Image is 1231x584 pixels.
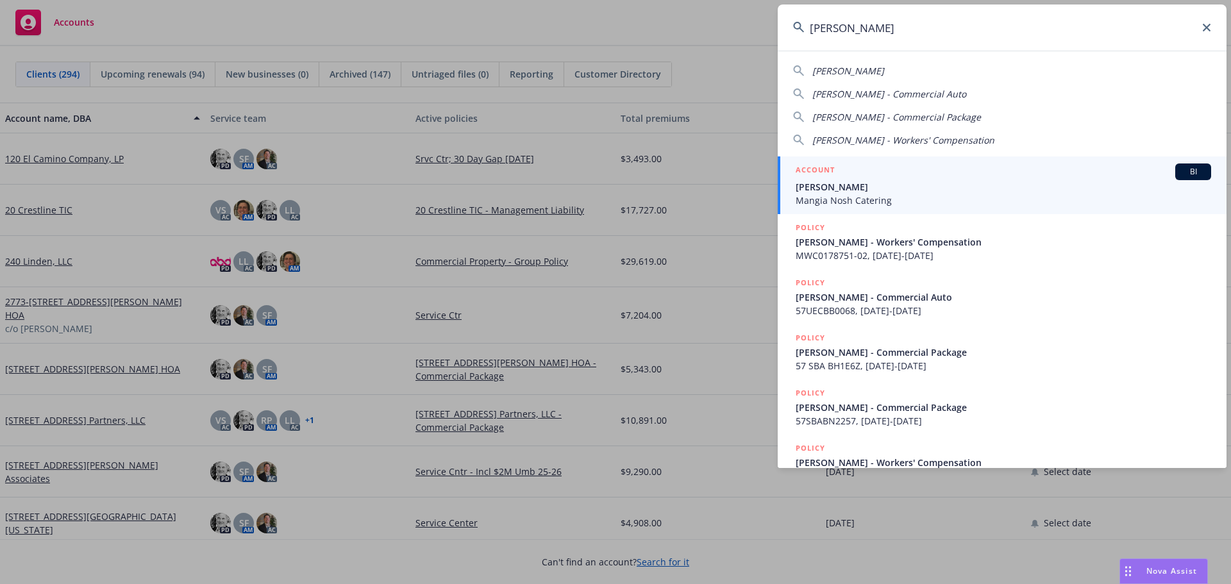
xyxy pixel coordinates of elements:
h5: ACCOUNT [796,163,835,179]
span: 57 SBA BH1E6Z, [DATE]-[DATE] [796,359,1211,372]
span: [PERSON_NAME] - Workers' Compensation [812,134,994,146]
h5: POLICY [796,387,825,399]
span: MWC0178751-02, [DATE]-[DATE] [796,249,1211,262]
span: [PERSON_NAME] - Commercial Package [796,401,1211,414]
a: ACCOUNTBI[PERSON_NAME]Mangia Nosh Catering [778,156,1227,214]
span: BI [1180,166,1206,178]
span: [PERSON_NAME] - Commercial Package [796,346,1211,359]
span: Mangia Nosh Catering [796,194,1211,207]
a: POLICY[PERSON_NAME] - Workers' Compensation [778,435,1227,490]
h5: POLICY [796,276,825,289]
span: [PERSON_NAME] - Commercial Auto [796,290,1211,304]
span: [PERSON_NAME] [796,180,1211,194]
div: Drag to move [1120,559,1136,583]
a: POLICY[PERSON_NAME] - Commercial Package57SBABN2257, [DATE]-[DATE] [778,380,1227,435]
span: [PERSON_NAME] - Workers' Compensation [796,456,1211,469]
span: 57UECBB0068, [DATE]-[DATE] [796,304,1211,317]
span: [PERSON_NAME] - Commercial Auto [812,88,966,100]
input: Search... [778,4,1227,51]
span: Nova Assist [1146,565,1197,576]
a: POLICY[PERSON_NAME] - Commercial Package57 SBA BH1E6Z, [DATE]-[DATE] [778,324,1227,380]
button: Nova Assist [1119,558,1208,584]
h5: POLICY [796,442,825,455]
span: 57SBABN2257, [DATE]-[DATE] [796,414,1211,428]
a: POLICY[PERSON_NAME] - Commercial Auto57UECBB0068, [DATE]-[DATE] [778,269,1227,324]
span: [PERSON_NAME] - Commercial Package [812,111,981,123]
span: [PERSON_NAME] [812,65,884,77]
h5: POLICY [796,221,825,234]
a: POLICY[PERSON_NAME] - Workers' CompensationMWC0178751-02, [DATE]-[DATE] [778,214,1227,269]
span: [PERSON_NAME] - Workers' Compensation [796,235,1211,249]
h5: POLICY [796,331,825,344]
